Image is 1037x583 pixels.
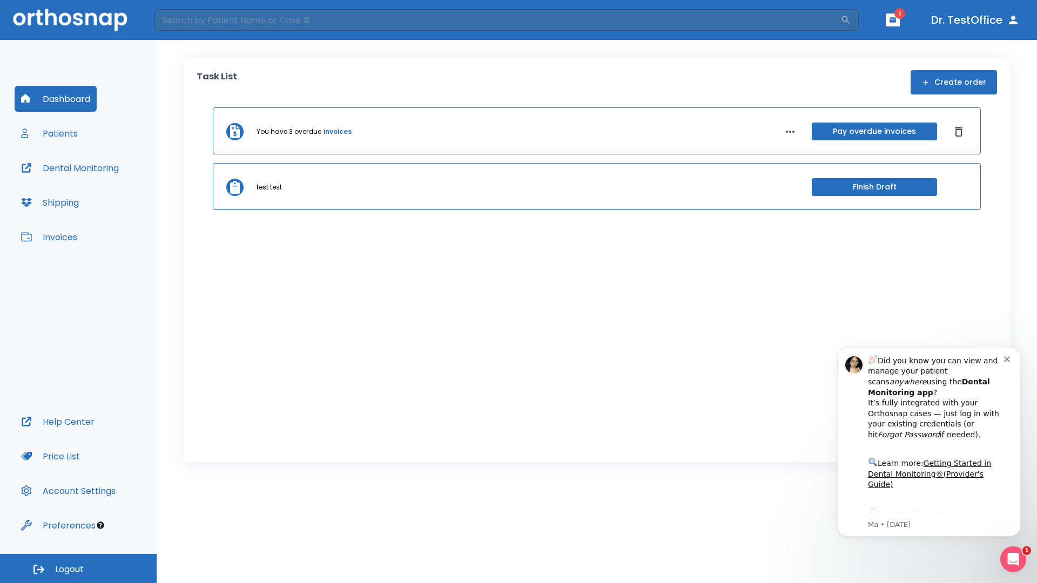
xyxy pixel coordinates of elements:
[894,8,905,19] span: 1
[13,9,127,31] img: Orthosnap
[15,443,86,469] button: Price List
[15,189,85,215] button: Shipping
[1000,546,1026,572] iframe: Intercom live chat
[15,224,84,250] button: Invoices
[927,10,1024,30] button: Dr. TestOffice
[812,178,937,196] button: Finish Draft
[15,120,84,146] button: Patients
[15,155,125,181] button: Dental Monitoring
[257,127,321,137] p: You have 3 overdue
[96,520,105,530] div: Tooltip anchor
[324,127,352,137] a: invoices
[15,86,97,112] button: Dashboard
[197,70,237,94] p: Task List
[55,564,84,575] span: Logout
[911,70,997,94] button: Create order
[950,123,967,140] button: Dismiss
[257,182,282,192] p: test test
[1022,546,1031,555] span: 1
[154,9,840,31] input: Search by Patient Name or Case #
[15,512,102,538] button: Preferences
[15,478,122,504] button: Account Settings
[821,333,1037,578] iframe: Intercom notifications message
[15,409,101,435] button: Help Center
[812,123,937,140] button: Pay overdue invoices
